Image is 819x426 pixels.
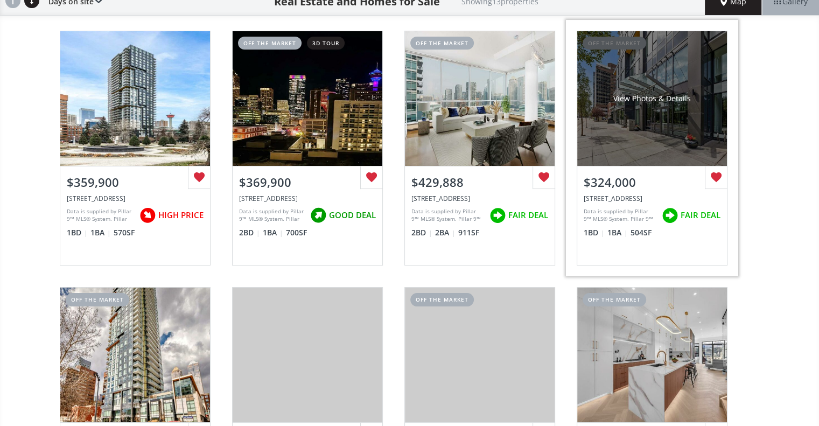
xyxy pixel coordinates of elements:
[584,174,720,191] div: $324,000
[411,227,432,238] span: 2 BD
[67,227,88,238] span: 1 BD
[584,227,605,238] span: 1 BD
[239,194,376,203] div: 135 13 Avenue SW #702, Calgary, AB T2R 0W8
[607,227,628,238] span: 1 BA
[263,227,283,238] span: 1 BA
[329,209,376,221] span: GOOD DEAL
[631,227,652,238] span: 504 SF
[458,227,479,238] span: 911 SF
[90,227,111,238] span: 1 BA
[584,207,656,224] div: Data is supplied by Pillar 9™ MLS® System. Pillar 9™ is the owner of the copyright in its MLS® Sy...
[411,194,548,203] div: 135 13 Avenue SW #1805, Calgary, AB T2R 0W8
[286,227,307,238] span: 700 SF
[681,209,720,221] span: FAIR DEAL
[487,205,508,226] img: rating icon
[239,174,376,191] div: $369,900
[307,205,329,226] img: rating icon
[411,207,484,224] div: Data is supplied by Pillar 9™ MLS® System. Pillar 9™ is the owner of the copyright in its MLS® Sy...
[114,227,135,238] span: 570 SF
[221,20,394,276] a: off the market3d tour$369,900[STREET_ADDRESS]Data is supplied by Pillar 9™ MLS® System. Pillar 9™...
[158,209,204,221] span: HIGH PRICE
[67,194,204,203] div: 310 12 Avenue SW #1002, Calgary, AB T2R 0H2
[566,20,738,276] a: off the marketView Photos & Details$324,000[STREET_ADDRESS]Data is supplied by Pillar 9™ MLS® Sys...
[239,207,305,224] div: Data is supplied by Pillar 9™ MLS® System. Pillar 9™ is the owner of the copyright in its MLS® Sy...
[613,93,691,104] div: View Photos & Details
[508,209,548,221] span: FAIR DEAL
[239,227,260,238] span: 2 BD
[435,227,456,238] span: 2 BA
[411,174,548,191] div: $429,888
[659,205,681,226] img: rating icon
[67,174,204,191] div: $359,900
[394,20,566,276] a: off the market$429,888[STREET_ADDRESS]Data is supplied by Pillar 9™ MLS® System. Pillar 9™ is the...
[49,20,221,276] a: $359,900[STREET_ADDRESS]Data is supplied by Pillar 9™ MLS® System. Pillar 9™ is the owner of the ...
[67,207,134,224] div: Data is supplied by Pillar 9™ MLS® System. Pillar 9™ is the owner of the copyright in its MLS® Sy...
[584,194,720,203] div: 310 12 Avenue SW #2903, Calgary, AB T2R 1B5
[137,205,158,226] img: rating icon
